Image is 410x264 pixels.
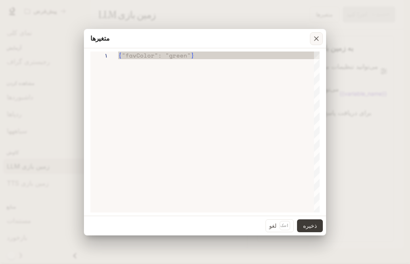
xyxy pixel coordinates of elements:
font: لغو [269,222,276,229]
button: لغواسک [266,219,294,232]
span: "favColor": "green" [122,51,191,60]
span: } [191,51,195,60]
font: ۱ [105,51,108,60]
font: متغیرها [90,34,110,42]
button: ذخیره [297,219,323,232]
span: { [118,51,122,60]
font: ذخیره [303,222,317,229]
font: اسک [281,223,289,228]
